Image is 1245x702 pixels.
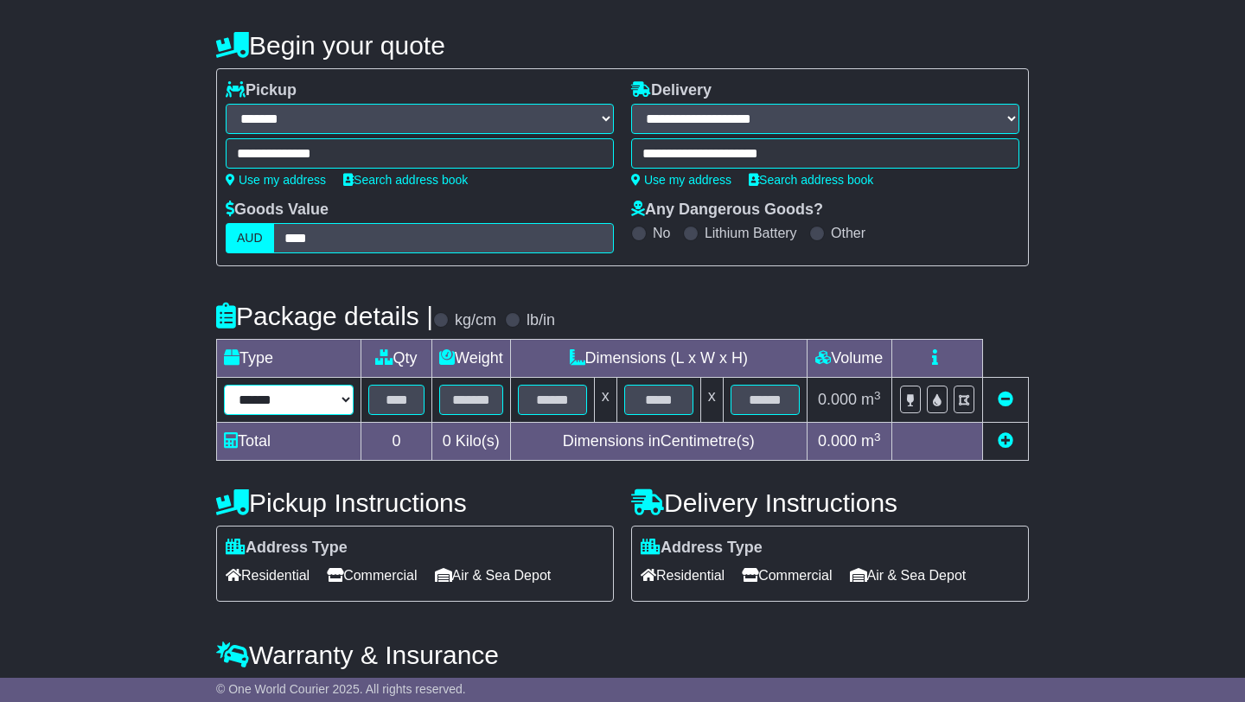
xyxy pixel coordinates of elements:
[653,225,670,241] label: No
[226,223,274,253] label: AUD
[807,340,891,378] td: Volume
[327,562,417,589] span: Commercial
[216,488,614,517] h4: Pickup Instructions
[998,432,1013,450] a: Add new item
[226,201,329,220] label: Goods Value
[226,173,326,187] a: Use my address
[343,173,468,187] a: Search address book
[226,539,348,558] label: Address Type
[631,81,712,100] label: Delivery
[874,431,881,444] sup: 3
[510,340,807,378] td: Dimensions (L x W x H)
[510,423,807,461] td: Dimensions in Centimetre(s)
[217,340,361,378] td: Type
[818,432,857,450] span: 0.000
[443,432,451,450] span: 0
[432,340,511,378] td: Weight
[631,488,1029,517] h4: Delivery Instructions
[861,432,881,450] span: m
[455,311,496,330] label: kg/cm
[216,31,1029,60] h4: Begin your quote
[216,641,1029,669] h4: Warranty & Insurance
[705,225,797,241] label: Lithium Battery
[861,391,881,408] span: m
[226,562,310,589] span: Residential
[594,378,616,423] td: x
[850,562,967,589] span: Air & Sea Depot
[641,562,725,589] span: Residential
[749,173,873,187] a: Search address book
[742,562,832,589] span: Commercial
[432,423,511,461] td: Kilo(s)
[631,201,823,220] label: Any Dangerous Goods?
[998,391,1013,408] a: Remove this item
[874,389,881,402] sup: 3
[435,562,552,589] span: Air & Sea Depot
[818,391,857,408] span: 0.000
[361,340,432,378] td: Qty
[361,423,432,461] td: 0
[217,423,361,461] td: Total
[216,302,433,330] h4: Package details |
[527,311,555,330] label: lb/in
[700,378,723,423] td: x
[831,225,865,241] label: Other
[216,682,466,696] span: © One World Courier 2025. All rights reserved.
[631,173,731,187] a: Use my address
[641,539,763,558] label: Address Type
[226,81,297,100] label: Pickup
